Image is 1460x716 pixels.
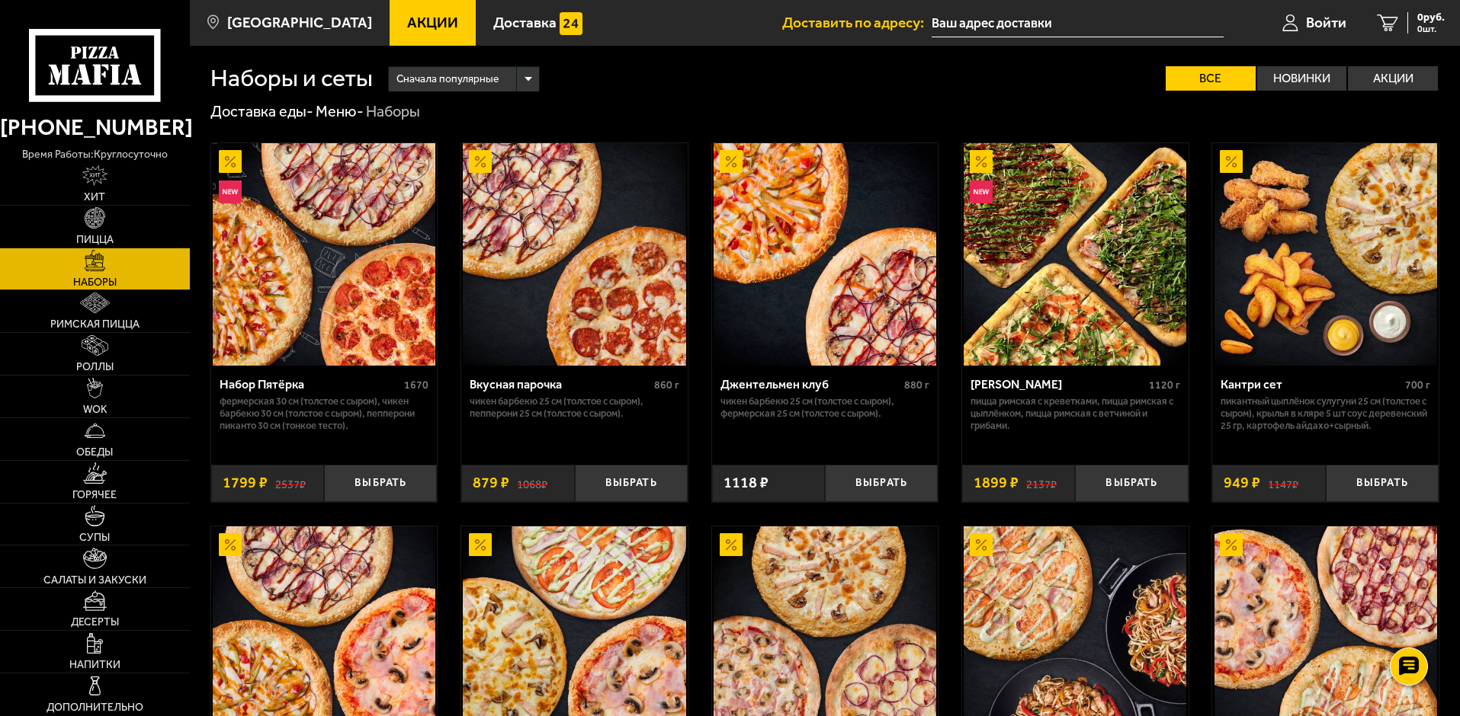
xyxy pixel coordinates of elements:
[219,181,242,203] img: Новинка
[932,9,1224,37] input: Ваш адрес доставки
[461,143,688,366] a: АкционныйВкусная парочка
[932,9,1224,37] span: Санкт-Петербург, Дизельный проезд, 11к3
[1166,66,1256,91] label: Все
[366,102,420,122] div: Наборы
[720,533,743,556] img: Акционный
[1212,143,1439,366] a: АкционныйКантри сет
[782,15,932,30] span: Доставить по адресу:
[324,465,437,502] button: Выбрать
[654,379,679,392] span: 860 г
[575,465,688,502] button: Выбрать
[71,617,119,628] span: Десерты
[970,533,993,556] img: Акционный
[72,490,117,500] span: Горячее
[1417,12,1445,23] span: 0 руб.
[825,465,938,502] button: Выбрать
[1026,475,1057,491] s: 2137 ₽
[1348,66,1438,91] label: Акции
[720,150,743,173] img: Акционный
[470,395,679,420] p: Чикен Барбекю 25 см (толстое с сыром), Пепперони 25 см (толстое с сыром).
[69,660,120,670] span: Напитки
[1268,475,1298,491] s: 1147 ₽
[73,277,117,288] span: Наборы
[473,475,509,491] span: 879 ₽
[227,15,372,30] span: [GEOGRAPHIC_DATA]
[463,143,685,366] img: Вкусная парочка
[493,15,557,30] span: Доставка
[1220,533,1243,556] img: Акционный
[223,475,268,491] span: 1799 ₽
[210,66,373,91] h1: Наборы и сеты
[1220,150,1243,173] img: Акционный
[84,192,105,203] span: Хит
[970,181,993,203] img: Новинка
[50,319,140,330] span: Римская пицца
[1221,395,1430,432] p: Пикантный цыплёнок сулугуни 25 см (толстое с сыром), крылья в кляре 5 шт соус деревенский 25 гр, ...
[43,575,146,586] span: Салаты и закуски
[220,377,401,392] div: Набор Пятёрка
[1257,66,1347,91] label: Новинки
[1149,379,1180,392] span: 1120 г
[1306,15,1346,30] span: Войти
[974,475,1019,491] span: 1899 ₽
[47,702,143,713] span: Дополнительно
[904,379,929,392] span: 880 г
[1405,379,1430,392] span: 700 г
[219,533,242,556] img: Акционный
[517,475,547,491] s: 1068 ₽
[720,377,901,392] div: Джентельмен клуб
[1326,465,1439,502] button: Выбрать
[76,362,114,372] span: Роллы
[211,143,438,366] a: АкционныйНовинкаНабор Пятёрка
[970,150,993,173] img: Акционный
[220,395,429,432] p: Фермерская 30 см (толстое с сыром), Чикен Барбекю 30 см (толстое с сыром), Пепперони Пиканто 30 с...
[560,12,582,35] img: 15daf4d41897b9f0e9f617042186c801.svg
[1221,377,1401,392] div: Кантри сет
[275,475,306,491] s: 2537 ₽
[83,404,107,415] span: WOK
[469,150,492,173] img: Акционный
[79,532,110,543] span: Супы
[712,143,939,366] a: АкционныйДжентельмен клуб
[724,475,769,491] span: 1118 ₽
[76,447,113,458] span: Обеды
[720,395,930,420] p: Чикен Барбекю 25 см (толстое с сыром), Фермерская 25 см (толстое с сыром).
[1215,143,1437,366] img: Кантри сет
[219,150,242,173] img: Акционный
[971,377,1145,392] div: [PERSON_NAME]
[469,533,492,556] img: Акционный
[470,377,650,392] div: Вкусная парочка
[714,143,936,366] img: Джентельмен клуб
[210,102,313,120] a: Доставка еды-
[962,143,1189,366] a: АкционныйНовинкаМама Миа
[1224,475,1260,491] span: 949 ₽
[971,395,1180,432] p: Пицца Римская с креветками, Пицца Римская с цыплёнком, Пицца Римская с ветчиной и грибами.
[76,235,114,245] span: Пицца
[964,143,1186,366] img: Мама Миа
[404,379,428,392] span: 1670
[213,143,435,366] img: Набор Пятёрка
[1075,465,1188,502] button: Выбрать
[316,102,364,120] a: Меню-
[1417,24,1445,34] span: 0 шт.
[407,15,458,30] span: Акции
[396,65,499,94] span: Сначала популярные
